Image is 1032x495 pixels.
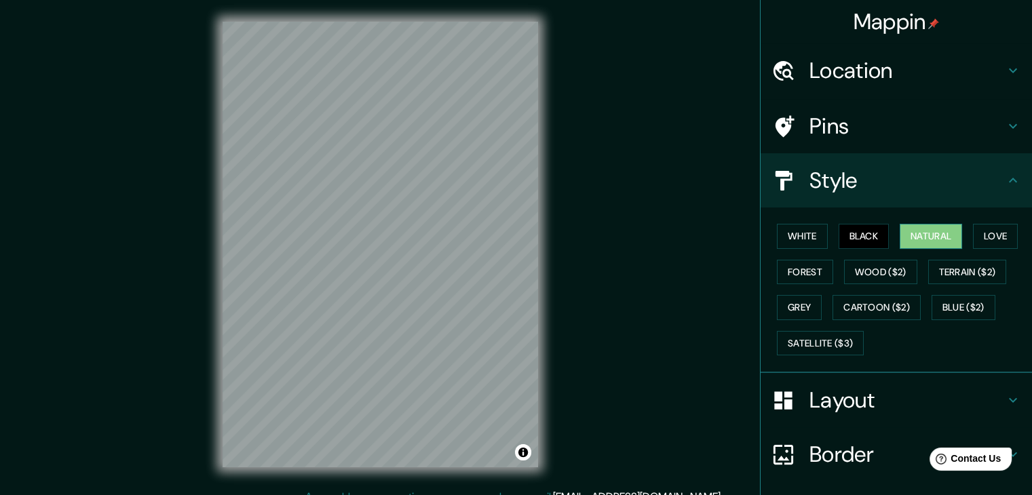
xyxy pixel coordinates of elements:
button: Satellite ($3) [777,331,864,356]
h4: Pins [809,113,1005,140]
div: Pins [761,99,1032,153]
canvas: Map [223,22,538,467]
h4: Style [809,167,1005,194]
button: Forest [777,260,833,285]
h4: Location [809,57,1005,84]
button: Cartoon ($2) [833,295,921,320]
div: Location [761,43,1032,98]
div: Style [761,153,1032,207]
button: Blue ($2) [932,295,995,320]
button: Black [839,224,890,249]
h4: Border [809,441,1005,468]
button: White [777,224,828,249]
h4: Layout [809,387,1005,414]
button: Toggle attribution [515,444,531,460]
button: Terrain ($2) [928,260,1007,285]
img: pin-icon.png [928,18,939,29]
h4: Mappin [854,8,940,35]
button: Natural [900,224,962,249]
button: Wood ($2) [844,260,917,285]
button: Love [973,224,1018,249]
button: Grey [777,295,822,320]
div: Layout [761,373,1032,427]
iframe: Help widget launcher [911,442,1017,480]
div: Border [761,427,1032,481]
